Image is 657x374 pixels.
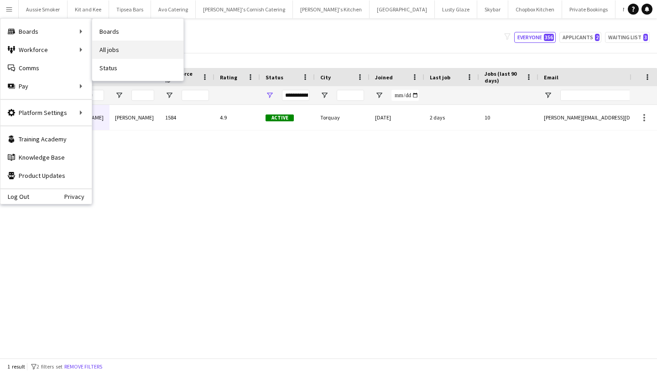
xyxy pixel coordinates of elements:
button: Open Filter Menu [165,91,173,99]
button: Skybar [477,0,508,18]
span: 356 [544,34,554,41]
span: Email [544,74,558,81]
input: Last Name Filter Input [131,90,154,101]
button: Open Filter Menu [544,91,552,99]
a: Knowledge Base [0,148,92,166]
button: Open Filter Menu [375,91,383,99]
span: 2 filters set [36,363,63,370]
a: Log Out [0,193,29,200]
span: City [320,74,331,81]
span: Active [266,114,294,121]
button: [PERSON_NAME]'s Cornish Catering [196,0,293,18]
button: Avo Catering [151,0,196,18]
button: Kit and Kee [68,0,109,18]
span: 3 [643,34,648,41]
button: [GEOGRAPHIC_DATA] [370,0,435,18]
a: Comms [0,59,92,77]
div: Pay [0,77,92,95]
div: [DATE] [370,105,424,130]
a: Product Updates [0,166,92,185]
div: [PERSON_NAME] [109,105,160,130]
div: Workforce [0,41,92,59]
div: 1584 [160,105,214,130]
button: Open Filter Menu [266,91,274,99]
div: Platform Settings [0,104,92,122]
span: Jobs (last 90 days) [485,70,522,84]
button: Applicants2 [559,32,601,43]
div: Torquay [315,105,370,130]
button: Remove filters [63,362,104,372]
button: Open Filter Menu [115,91,123,99]
span: Rating [220,74,237,81]
input: Joined Filter Input [391,90,419,101]
a: Privacy [64,193,92,200]
button: Aussie Smoker [19,0,68,18]
button: Waiting list3 [605,32,650,43]
button: Everyone356 [514,32,556,43]
button: [PERSON_NAME]'s Kitchen [293,0,370,18]
a: Status [92,59,183,77]
div: 4.9 [214,105,260,130]
button: Tipsea Bars [109,0,151,18]
div: 10 [479,105,538,130]
span: Last job [430,74,450,81]
div: 2 days [424,105,479,130]
div: Boards [0,22,92,41]
button: Lusty Glaze [435,0,477,18]
span: 2 [595,34,600,41]
a: All jobs [92,41,183,59]
input: First Name Filter Input [81,90,104,101]
button: Private Bookings [562,0,615,18]
button: Open Filter Menu [320,91,328,99]
span: Status [266,74,283,81]
input: Workforce ID Filter Input [182,90,209,101]
input: City Filter Input [337,90,364,101]
a: Training Academy [0,130,92,148]
button: Chopbox Kitchen [508,0,562,18]
span: Joined [375,74,393,81]
a: Boards [92,22,183,41]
